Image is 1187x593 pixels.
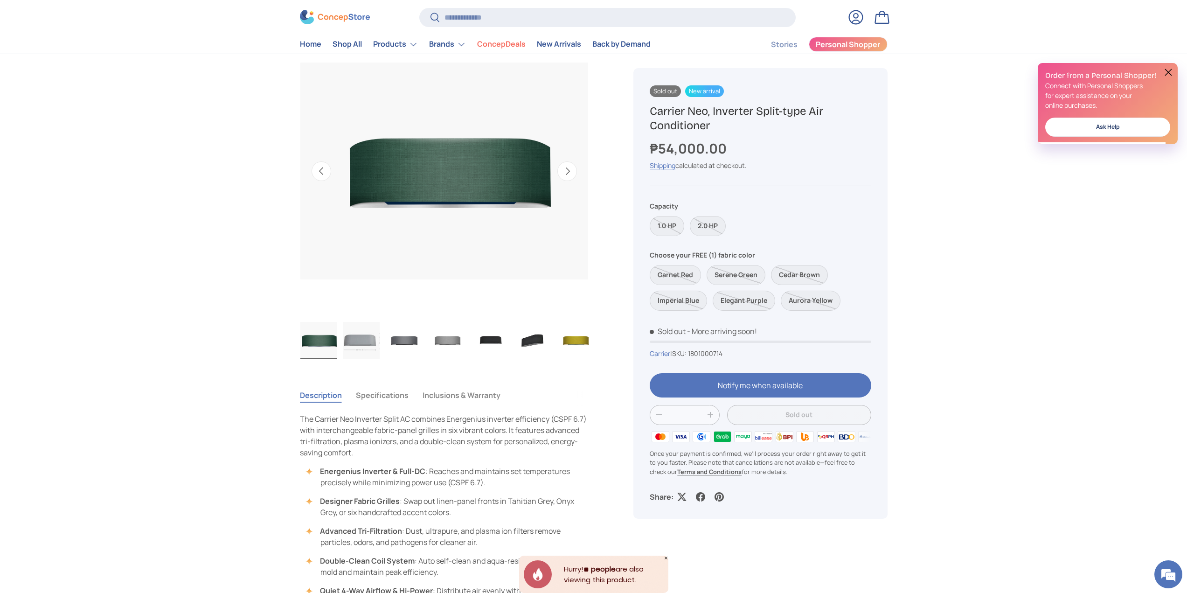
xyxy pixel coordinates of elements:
[664,556,668,560] div: Close
[650,491,673,502] p: Share:
[650,216,684,236] label: Sold out
[368,35,423,54] summary: Products
[423,384,500,406] button: Inclusions & Warranty
[537,35,581,54] a: New Arrivals
[1045,70,1170,81] h2: Order from a Personal Shopper!
[795,430,815,444] img: ubp
[774,430,795,444] img: bpi
[650,85,681,97] span: Sold out
[650,161,871,171] div: calculated at checkout.
[343,322,380,359] img: carrier-neo-ac-panel-with-dimensions
[592,35,651,54] a: Back by Demand
[650,326,686,336] span: Sold out
[650,449,871,476] p: Once your payment is confirmed, we'll process your order right away to get it to you faster. Plea...
[515,322,551,359] img: carrier-neo-inverter-with-black-fabric-cover-left-side-view-concepstore
[727,405,871,425] button: Sold out
[809,37,888,52] a: Personal Shopper
[733,430,753,444] img: maya
[320,526,402,536] strong: Advanced Tri-Filtration
[688,349,722,358] span: 1801000714
[386,322,423,359] img: carrier-neo-aircon-with-fabric-panel-cover-dark-gray-full-view-concepstore
[650,161,675,170] a: Shipping
[650,104,871,133] h1: Carrier Neo, Inverter Split-type Air Conditioner
[650,349,670,358] a: Carrier
[712,430,732,444] img: grabpay
[1045,81,1170,110] p: Connect with Personal Shoppers for expert assistance on your online purchases.
[677,467,742,476] a: Terms and Conditions
[477,35,526,54] a: ConcepDeals
[690,216,726,236] label: Sold out
[650,250,755,260] legend: Choose your FREE (1) fabric color
[309,555,589,578] li: : Auto self-clean and aqua-resin coating prevent mold and maintain peak efficiency.
[429,322,465,359] img: carrier-neo-aircon-with-fabric-panel-cover-light-gray-full-view-concepstore
[309,495,589,518] li: : Swap out linen-panel fronts in Tahitian Grey, Onyx Grey, or six handcrafted accent colors.
[672,349,687,358] span: SKU:
[320,556,415,566] strong: Double-Clean Coil System
[650,291,707,311] label: Sold out
[300,414,587,458] span: The Carrier Neo Inverter Split AC combines Energenius inverter efficiency (CSPF 6.7) with interch...
[309,466,589,488] li: : Reaches and maintains set temperatures precisely while minimizing power use (CSPF 6.7).
[472,322,508,359] img: carrier-neo-inverter-with-aura-with-black-fabric-cover-full-view-concepstore
[836,430,857,444] img: bdo
[781,291,840,311] label: Sold out
[356,384,409,406] button: Specifications
[749,35,888,54] nav: Secondary
[650,265,701,285] label: Sold out
[691,430,712,444] img: gcash
[300,384,342,406] button: Description
[671,430,691,444] img: visa
[320,496,400,506] strong: Designer Fabric Grilles
[650,139,729,158] strong: ₱54,000.00
[670,349,722,358] span: |
[1045,118,1170,137] a: Ask Help
[685,85,724,97] span: New arrival
[713,291,775,311] label: Sold out
[687,326,757,336] p: - More arriving soon!
[650,430,670,444] img: master
[300,322,337,359] img: carrier-neo-aircon-with-fabric-panel-cover-serene-green-full-view-concepstore
[300,35,321,54] a: Home
[816,41,880,49] span: Personal Shopper
[300,10,370,25] img: ConcepStore
[558,322,594,359] img: carrier-neo-inverter-with-aurora-yellow-fabric-cover-full-view-concepstore
[423,35,472,54] summary: Brands
[771,265,828,285] label: Sold out
[753,430,774,444] img: billease
[309,525,589,548] li: : Dust, ultrapure, and plasma ion filters remove particles, odors, and pathogens for cleaner air.
[650,201,678,211] legend: Capacity
[333,35,362,54] a: Shop All
[707,265,765,285] label: Sold out
[300,35,651,54] nav: Primary
[320,466,425,476] strong: Energenius Inverter & Full-DC
[300,27,589,362] media-gallery: Gallery Viewer
[857,430,877,444] img: metrobank
[815,430,836,444] img: qrph
[771,35,798,54] a: Stories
